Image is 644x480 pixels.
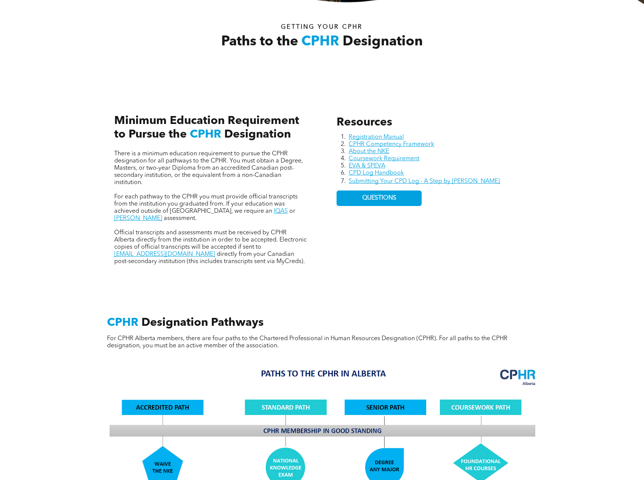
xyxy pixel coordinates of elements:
a: Coursework Requirement [349,156,419,162]
a: Registration Manual [349,134,404,140]
span: or [289,208,295,214]
a: Submitting Your CPD Log - A Step by [PERSON_NAME] [349,178,500,184]
a: IQAS [274,208,288,214]
a: About the NKE [349,149,389,155]
span: Designation Pathways [141,317,264,328]
span: Designation [224,129,291,140]
span: For each pathway to the CPHR you must provide official transcripts from the institution you gradu... [114,194,298,214]
span: Official transcripts and assessments must be received by CPHR Alberta directly from the instituti... [114,230,307,250]
span: Getting your Cphr [281,24,363,30]
span: There is a minimum education requirement to pursue the CPHR designation for all pathways to the C... [114,151,303,186]
span: Paths to the [221,35,298,49]
span: QUESTIONS [362,195,396,202]
span: Resources [337,117,392,128]
span: Minimum Education Requirement to Pursue the [114,115,299,140]
a: QUESTIONS [337,190,422,206]
span: For CPHR Alberta members, there are four paths to the Chartered Professional in Human Resources D... [107,336,507,349]
span: assessment. [164,215,197,221]
a: [PERSON_NAME] [114,215,162,221]
span: CPHR [107,317,138,328]
a: [EMAIL_ADDRESS][DOMAIN_NAME] [114,251,215,257]
a: CPD Log Handbook [349,170,404,176]
a: CPHR Competency Framework [349,141,434,147]
a: EVA & SPEVA [349,163,385,169]
span: CPHR [190,129,221,140]
span: Designation [343,35,423,49]
span: CPHR [301,35,339,49]
span: directly from your Canadian post-secondary institution (this includes transcripts sent via MyCreds). [114,251,305,265]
